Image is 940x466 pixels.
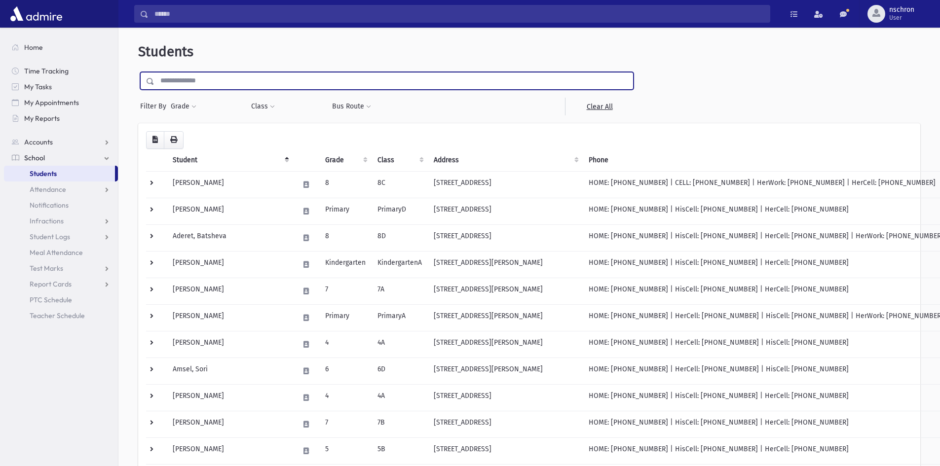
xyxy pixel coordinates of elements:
[319,384,372,411] td: 4
[319,411,372,437] td: 7
[372,358,428,384] td: 6D
[30,232,70,241] span: Student Logs
[372,384,428,411] td: 4A
[146,131,164,149] button: CSV
[4,63,118,79] a: Time Tracking
[565,98,634,115] a: Clear All
[8,4,65,24] img: AdmirePro
[149,5,770,23] input: Search
[372,224,428,251] td: 8D
[319,304,372,331] td: Primary
[167,198,293,224] td: [PERSON_NAME]
[428,278,583,304] td: [STREET_ADDRESS][PERSON_NAME]
[889,14,914,22] span: User
[372,331,428,358] td: 4A
[4,213,118,229] a: Infractions
[428,331,583,358] td: [STREET_ADDRESS][PERSON_NAME]
[4,110,118,126] a: My Reports
[167,358,293,384] td: Amsel, Sori
[319,224,372,251] td: 8
[319,171,372,198] td: 8
[138,43,193,60] span: Students
[319,198,372,224] td: Primary
[428,251,583,278] td: [STREET_ADDRESS][PERSON_NAME]
[4,260,118,276] a: Test Marks
[167,331,293,358] td: [PERSON_NAME]
[4,95,118,110] a: My Appointments
[4,245,118,260] a: Meal Attendance
[889,6,914,14] span: nschron
[24,98,79,107] span: My Appointments
[30,216,64,225] span: Infractions
[30,169,57,178] span: Students
[30,264,63,273] span: Test Marks
[428,358,583,384] td: [STREET_ADDRESS][PERSON_NAME]
[372,411,428,437] td: 7B
[332,98,372,115] button: Bus Route
[319,437,372,464] td: 5
[30,185,66,194] span: Attendance
[167,224,293,251] td: Aderet, Batsheva
[167,304,293,331] td: [PERSON_NAME]
[167,251,293,278] td: [PERSON_NAME]
[4,181,118,197] a: Attendance
[4,276,118,292] a: Report Cards
[167,149,293,172] th: Student: activate to sort column descending
[170,98,197,115] button: Grade
[428,437,583,464] td: [STREET_ADDRESS]
[251,98,275,115] button: Class
[319,149,372,172] th: Grade: activate to sort column ascending
[4,150,118,166] a: School
[167,384,293,411] td: [PERSON_NAME]
[4,39,118,55] a: Home
[4,229,118,245] a: Student Logs
[372,198,428,224] td: PrimaryD
[319,331,372,358] td: 4
[167,278,293,304] td: [PERSON_NAME]
[24,82,52,91] span: My Tasks
[164,131,184,149] button: Print
[4,166,115,181] a: Students
[24,67,69,75] span: Time Tracking
[140,101,170,111] span: Filter By
[428,384,583,411] td: [STREET_ADDRESS]
[167,437,293,464] td: [PERSON_NAME]
[319,358,372,384] td: 6
[24,43,43,52] span: Home
[372,278,428,304] td: 7A
[167,171,293,198] td: [PERSON_NAME]
[24,153,45,162] span: School
[428,304,583,331] td: [STREET_ADDRESS][PERSON_NAME]
[4,79,118,95] a: My Tasks
[428,149,583,172] th: Address: activate to sort column ascending
[30,295,72,304] span: PTC Schedule
[319,278,372,304] td: 7
[319,251,372,278] td: Kindergarten
[4,134,118,150] a: Accounts
[24,138,53,146] span: Accounts
[30,311,85,320] span: Teacher Schedule
[428,198,583,224] td: [STREET_ADDRESS]
[4,197,118,213] a: Notifications
[4,292,118,308] a: PTC Schedule
[372,149,428,172] th: Class: activate to sort column ascending
[428,224,583,251] td: [STREET_ADDRESS]
[372,437,428,464] td: 5B
[30,248,83,257] span: Meal Attendance
[428,171,583,198] td: [STREET_ADDRESS]
[372,171,428,198] td: 8C
[167,411,293,437] td: [PERSON_NAME]
[30,201,69,210] span: Notifications
[372,251,428,278] td: KindergartenA
[372,304,428,331] td: PrimaryA
[428,411,583,437] td: [STREET_ADDRESS]
[4,308,118,323] a: Teacher Schedule
[30,280,72,288] span: Report Cards
[24,114,60,123] span: My Reports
